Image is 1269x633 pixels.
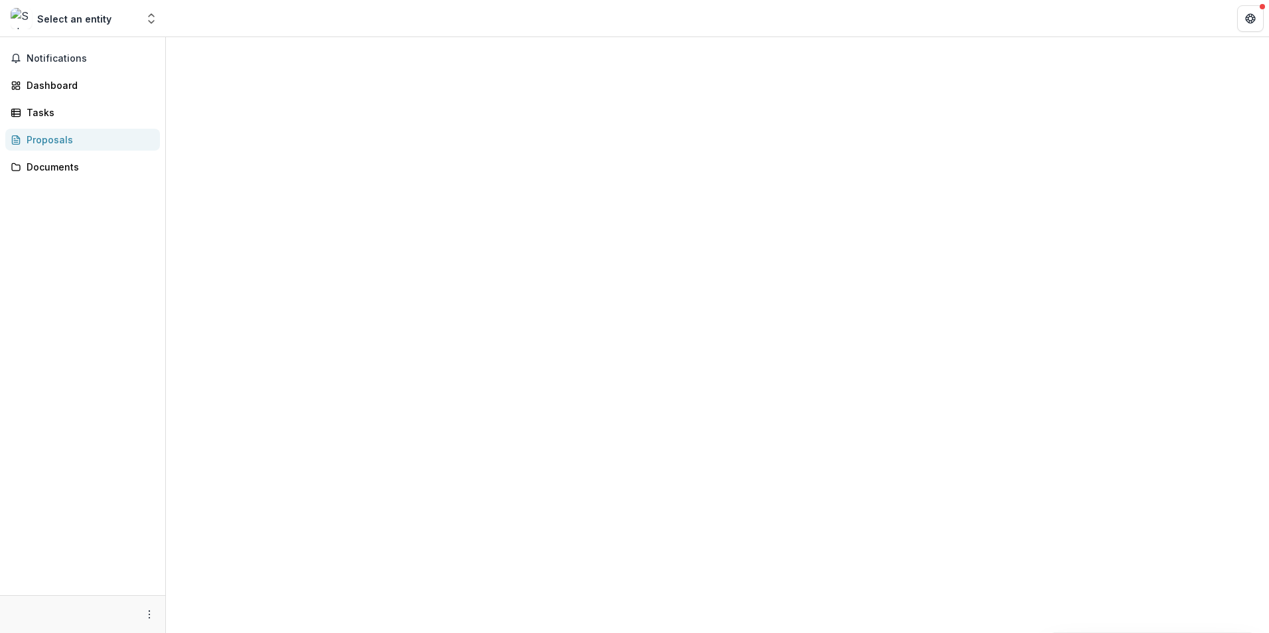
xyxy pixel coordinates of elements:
button: Get Help [1237,5,1264,32]
img: Select an entity [11,8,32,29]
a: Tasks [5,102,160,123]
a: Proposals [5,129,160,151]
div: Documents [27,160,149,174]
span: Notifications [27,53,155,64]
button: Notifications [5,48,160,69]
button: Open entity switcher [142,5,161,32]
a: Documents [5,156,160,178]
div: Tasks [27,105,149,119]
div: Dashboard [27,78,149,92]
div: Select an entity [37,12,112,26]
a: Dashboard [5,74,160,96]
button: More [141,606,157,622]
div: Proposals [27,133,149,147]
